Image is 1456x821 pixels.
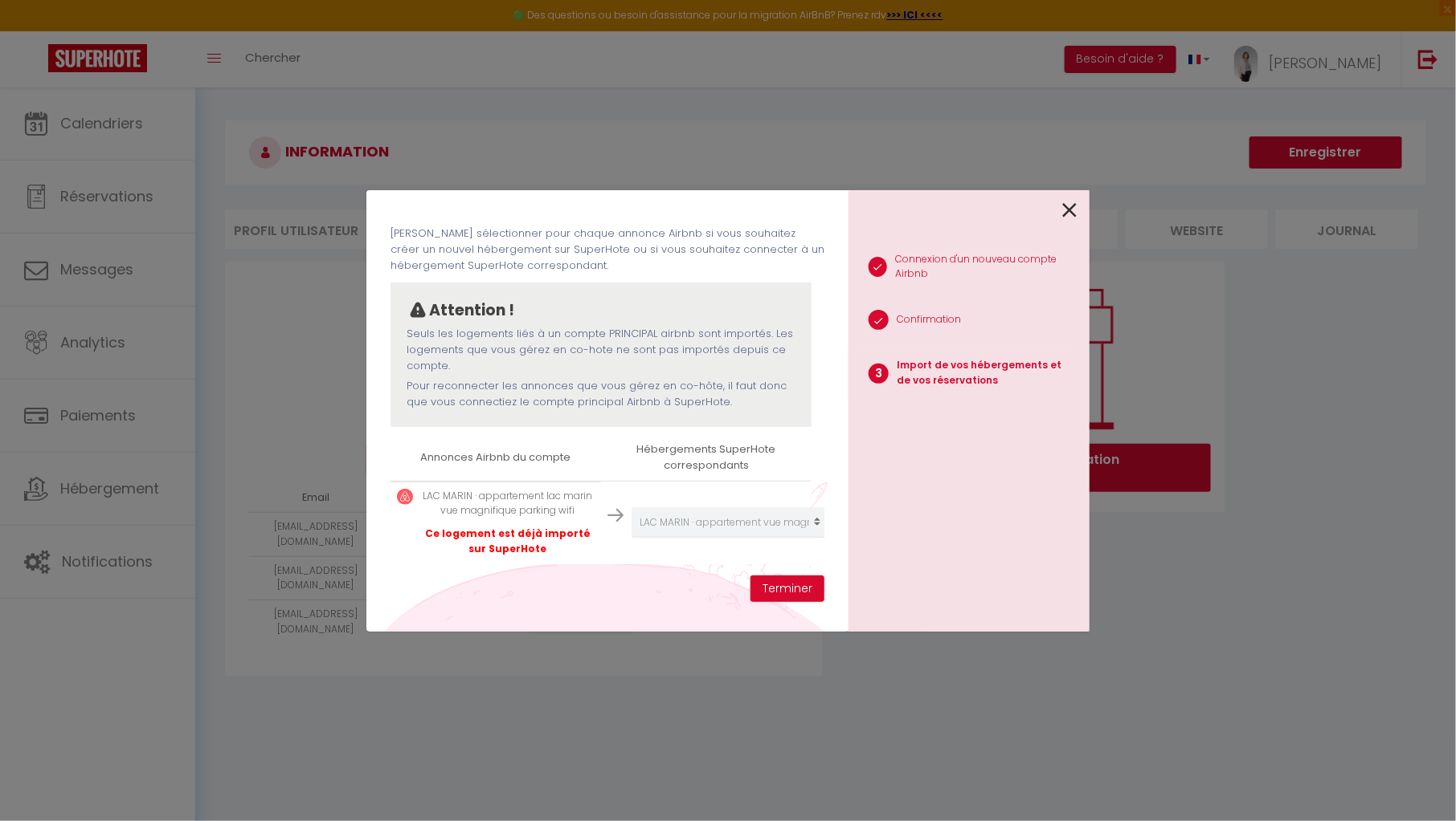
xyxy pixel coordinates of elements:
p: Attention ! [429,299,514,323]
p: Ce logement est déjà importé sur SuperHote [421,526,595,557]
p: Import de vos hébergements et de vos réservations [897,358,1077,388]
p: Seuls les logements liés à un compte PRINCIPAL airbnb sont importés. Les logements que vous gérez... [407,326,795,375]
p: Connexion d'un nouveau compte Airbnb [895,252,1077,282]
span: 3 [869,364,889,384]
p: Confirmation [897,312,961,327]
th: Hébergements SuperHote correspondants [601,435,812,481]
p: Pour reconnecter les annonces que vous gérez en co-hôte, il faut donc que vous connectiez le comp... [407,378,795,411]
th: Annonces Airbnb du compte [391,435,601,481]
button: Terminer [750,575,824,603]
p: LAC MARIN · appartement lac marin vue magnifique parking wifi [421,489,595,519]
p: [PERSON_NAME] sélectionner pour chaque annonce Airbnb si vous souhaitez créer un nouvel hébergeme... [391,226,824,274]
